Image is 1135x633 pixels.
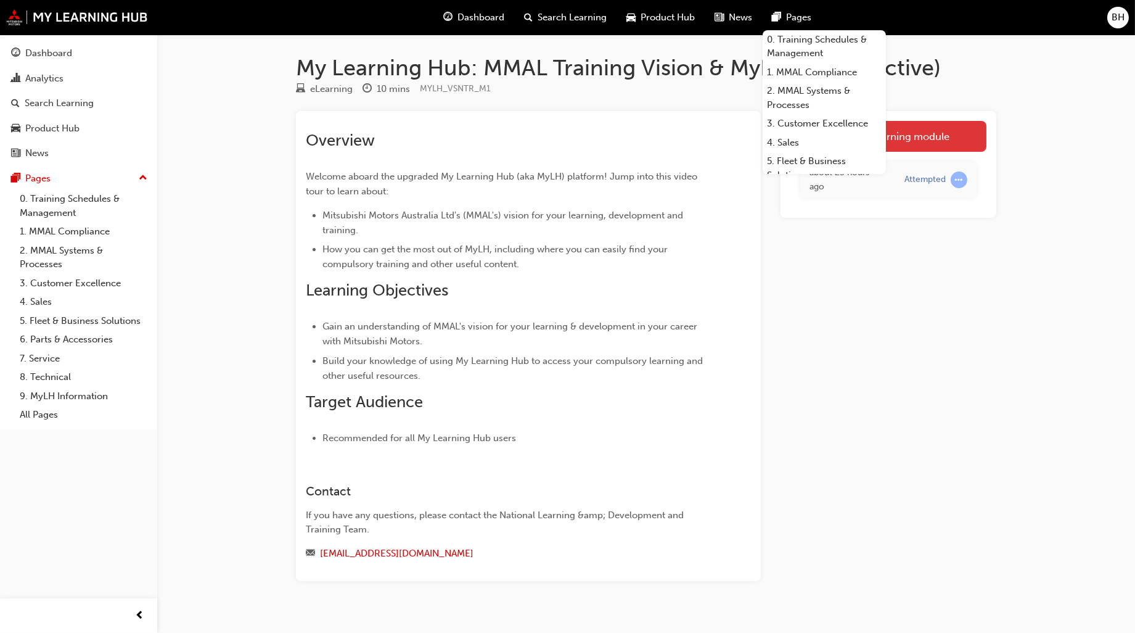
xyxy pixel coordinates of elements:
span: Mitsubishi Motors Australia Ltd's (MMAL's) vision for your learning, development and training. [322,210,686,236]
span: Build your knowledge of using My Learning Hub to access your compulsory learning and other useful... [322,355,705,381]
a: Launch eLearning module [790,121,986,152]
span: pages-icon [11,173,20,184]
div: Duration [363,81,410,97]
span: car-icon [627,10,636,25]
button: Pages [5,167,152,190]
span: car-icon [11,123,20,134]
a: 4. Sales [15,292,152,312]
a: 1. MMAL Compliance [763,63,886,82]
span: Dashboard [458,10,505,25]
a: 5. Fleet & Business Solutions [763,152,886,184]
div: Email [306,546,707,561]
span: How you can get the most out of MyLH, including where you can easily find your compulsory trainin... [322,244,670,270]
a: search-iconSearch Learning [515,5,617,30]
span: Target Audience [306,392,423,412]
span: pages-icon [772,10,782,25]
a: news-iconNews [705,5,763,30]
div: Type [296,81,353,97]
div: Tue Aug 19 2025 14:42:59 GMT+1000 (Australian Eastern Standard Time) [809,166,886,194]
a: Analytics [5,67,152,90]
a: [EMAIL_ADDRESS][DOMAIN_NAME] [320,548,473,559]
span: up-icon [139,170,147,186]
a: Product Hub [5,117,152,140]
h1: My Learning Hub: MMAL Training Vision & MyLH Tour (Elective) [296,54,996,81]
div: News [25,146,49,160]
span: Overview [306,131,375,150]
span: Welcome aboard the upgraded My Learning Hub (aka MyLH) platform! Jump into this video tour to lea... [306,171,700,197]
span: search-icon [11,98,20,109]
div: Attempted [904,174,946,186]
span: email-icon [306,548,315,560]
a: News [5,142,152,165]
a: 5. Fleet & Business Solutions [15,312,152,331]
span: search-icon [525,10,533,25]
a: pages-iconPages [763,5,822,30]
span: Product Hub [641,10,695,25]
a: guage-iconDashboard [434,5,515,30]
div: Pages [25,172,51,186]
span: clock-icon [363,84,372,95]
a: car-iconProduct Hub [617,5,705,30]
span: guage-icon [11,48,20,59]
div: Product Hub [25,122,80,136]
span: guage-icon [444,10,453,25]
a: 2. MMAL Systems & Processes [763,81,886,114]
a: 6. Parts & Accessories [15,330,152,349]
span: Gain an understanding of MMAL's vision for your learning & development in your career with Mitsub... [322,321,700,347]
span: Recommended for all My Learning Hub users [322,432,516,444]
span: Pages [787,10,812,25]
span: Search Learning [538,10,607,25]
a: 0. Training Schedules & Management [763,30,886,63]
div: Dashboard [25,46,72,60]
span: BH [1112,10,1125,25]
a: 0. Training Schedules & Management [15,189,152,222]
a: 4. Sales [763,133,886,152]
h3: Contact [306,484,707,499]
span: learningResourceType_ELEARNING-icon [296,84,305,95]
span: News [729,10,753,25]
a: All Pages [15,405,152,424]
img: mmal [6,9,148,25]
span: news-icon [715,10,724,25]
a: Search Learning [5,92,152,115]
a: 3. Customer Excellence [763,114,886,133]
div: Analytics [25,72,64,86]
span: Learning resource code [420,83,491,94]
button: DashboardAnalyticsSearch LearningProduct HubNews [5,39,152,167]
a: 9. MyLH Information [15,387,152,406]
div: 10 mins [377,82,410,96]
span: news-icon [11,148,20,159]
span: prev-icon [136,608,145,624]
span: chart-icon [11,73,20,85]
a: 2. MMAL Systems & Processes [15,241,152,274]
button: BH [1107,7,1129,28]
div: Search Learning [25,96,94,110]
a: 8. Technical [15,368,152,387]
a: 3. Customer Excellence [15,274,152,293]
a: Dashboard [5,42,152,65]
div: If you have any questions, please contact the National Learning &amp; Development and Training Team. [306,508,707,536]
a: 1. MMAL Compliance [15,222,152,241]
span: Learning Objectives [306,281,448,300]
a: 7. Service [15,349,152,368]
div: eLearning [310,82,353,96]
span: learningRecordVerb_ATTEMPT-icon [951,172,967,188]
